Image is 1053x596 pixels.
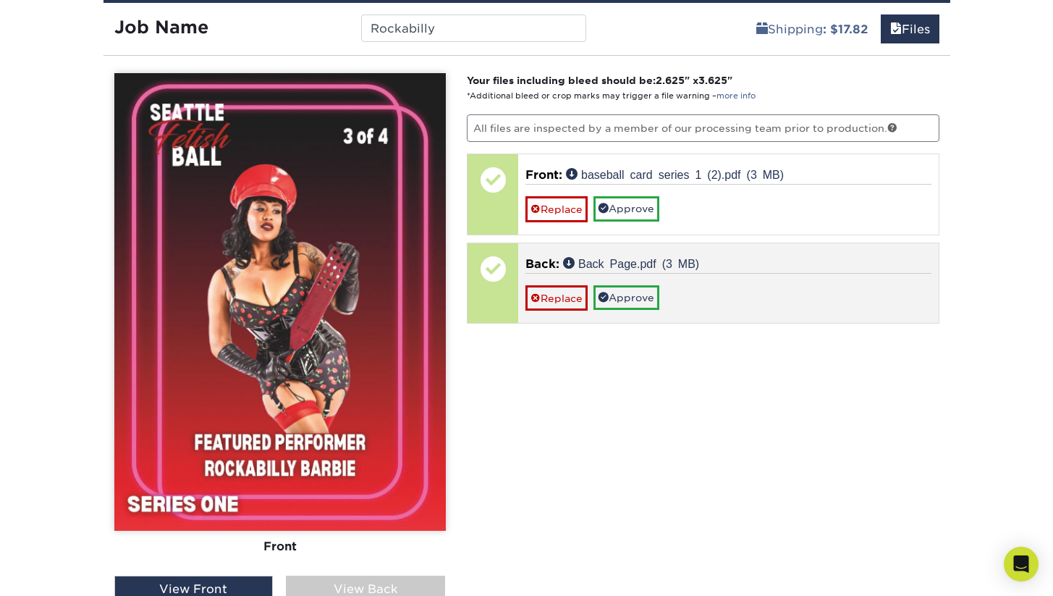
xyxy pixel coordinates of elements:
a: Approve [593,196,659,221]
b: : $17.82 [823,22,868,36]
a: Replace [525,196,588,222]
a: Replace [525,285,588,311]
a: Shipping: $17.82 [747,14,877,43]
span: files [890,22,902,36]
a: Approve [593,285,659,310]
input: Enter a job name [361,14,586,42]
strong: Job Name [114,17,208,38]
small: *Additional bleed or crop marks may trigger a file warning – [467,91,756,101]
span: Back: [525,257,559,271]
a: baseball card series 1 (2).pdf (3 MB) [566,168,784,180]
a: more info [716,91,756,101]
a: Files [881,14,939,43]
span: Front: [525,168,562,182]
a: Back Page.pdf (3 MB) [563,257,699,269]
span: 3.625 [698,75,727,86]
span: shipping [756,22,768,36]
span: 2.625 [656,75,685,86]
p: All files are inspected by a member of our processing team prior to production. [467,114,939,142]
div: Front [114,531,446,563]
div: Open Intercom Messenger [1004,547,1039,582]
strong: Your files including bleed should be: " x " [467,75,732,86]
